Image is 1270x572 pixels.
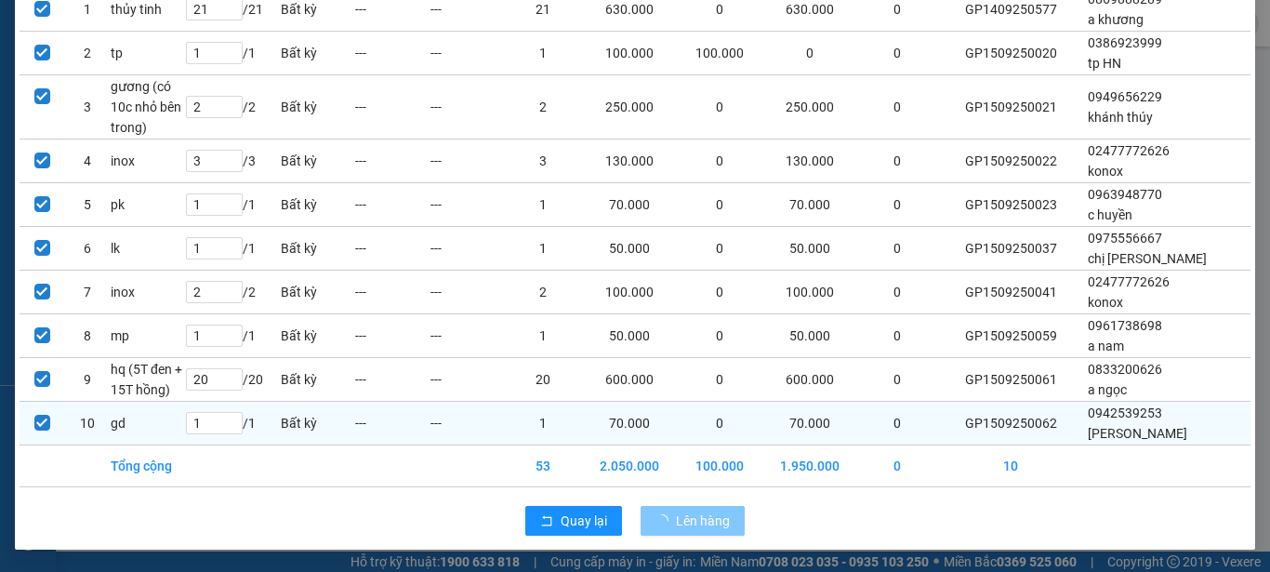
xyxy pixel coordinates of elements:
[860,140,935,183] td: 0
[110,271,185,314] td: inox
[280,227,355,271] td: Bất kỳ
[934,314,1086,358] td: GP1509250059
[505,32,580,75] td: 1
[860,32,935,75] td: 0
[680,314,761,358] td: 0
[1088,89,1162,104] span: 0949656229
[110,140,185,183] td: inox
[860,75,935,140] td: 0
[761,227,860,271] td: 50.000
[110,75,185,140] td: gương (có 10c nhỏ bên trong)
[64,358,109,402] td: 9
[761,446,860,487] td: 1.950.000
[110,227,185,271] td: lk
[110,32,185,75] td: tp
[430,314,505,358] td: ---
[280,75,355,140] td: Bất kỳ
[860,358,935,402] td: 0
[680,358,761,402] td: 0
[580,271,680,314] td: 100.000
[64,183,109,227] td: 5
[860,227,935,271] td: 0
[430,75,505,140] td: ---
[1088,187,1162,202] span: 0963948770
[280,183,355,227] td: Bất kỳ
[280,271,355,314] td: Bất kỳ
[280,140,355,183] td: Bất kỳ
[761,402,860,446] td: 70.000
[430,32,505,75] td: ---
[680,140,761,183] td: 0
[505,75,580,140] td: 2
[525,506,622,536] button: rollbackQuay lại
[64,314,109,358] td: 8
[174,46,777,69] li: [PERSON_NAME], [PERSON_NAME]
[64,32,109,75] td: 2
[561,511,607,531] span: Quay lại
[1088,426,1187,441] span: [PERSON_NAME]
[680,402,761,446] td: 0
[64,75,109,140] td: 3
[354,402,430,446] td: ---
[1088,143,1170,158] span: 02477772626
[680,32,761,75] td: 100.000
[761,140,860,183] td: 130.000
[860,183,935,227] td: 0
[280,358,355,402] td: Bất kỳ
[934,140,1086,183] td: GP1509250022
[761,75,860,140] td: 250.000
[860,314,935,358] td: 0
[64,402,109,446] td: 10
[1088,251,1207,266] span: chị [PERSON_NAME]
[354,314,430,358] td: ---
[64,227,109,271] td: 6
[505,140,580,183] td: 3
[761,358,860,402] td: 600.000
[1088,362,1162,377] span: 0833200626
[934,402,1086,446] td: GP1509250062
[505,358,580,402] td: 20
[23,23,116,116] img: logo.jpg
[23,135,248,166] b: GỬI : VP Giải Phóng
[1088,406,1162,420] span: 0942539253
[676,511,730,531] span: Lên hàng
[185,314,280,358] td: / 1
[354,227,430,271] td: ---
[934,227,1086,271] td: GP1509250037
[354,358,430,402] td: ---
[680,227,761,271] td: 0
[680,446,761,487] td: 100.000
[580,32,680,75] td: 100.000
[430,227,505,271] td: ---
[761,32,860,75] td: 0
[110,183,185,227] td: pk
[655,514,676,527] span: loading
[185,75,280,140] td: / 2
[110,402,185,446] td: gd
[934,183,1086,227] td: GP1509250023
[1088,318,1162,333] span: 0961738698
[761,314,860,358] td: 50.000
[505,271,580,314] td: 2
[580,140,680,183] td: 130.000
[185,271,280,314] td: / 2
[430,140,505,183] td: ---
[1088,207,1132,222] span: c huyền
[1088,56,1121,71] span: tp HN
[354,183,430,227] td: ---
[1088,295,1123,310] span: konox
[1088,339,1124,353] span: a nam
[110,358,185,402] td: hq (5T đen + 15T hồng)
[354,32,430,75] td: ---
[934,446,1086,487] td: 10
[430,271,505,314] td: ---
[505,183,580,227] td: 1
[761,183,860,227] td: 70.000
[761,271,860,314] td: 100.000
[1088,164,1123,179] span: konox
[1088,274,1170,289] span: 02477772626
[580,227,680,271] td: 50.000
[280,32,355,75] td: Bất kỳ
[680,183,761,227] td: 0
[354,140,430,183] td: ---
